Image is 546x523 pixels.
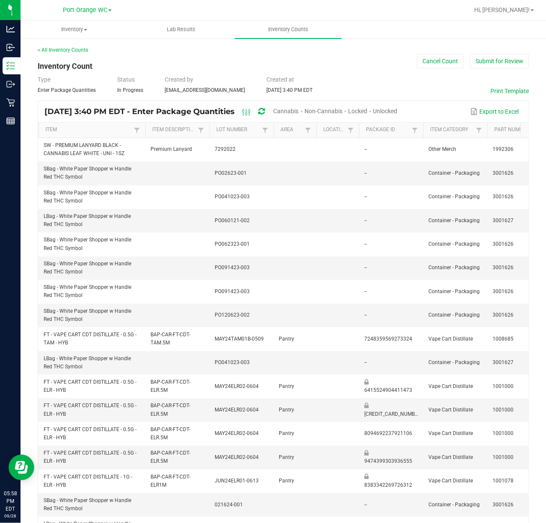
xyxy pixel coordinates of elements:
span: SW - PREMIUM LANYARD BLACK - CANNABIS LEAF WHITE - UNI - 1SZ [44,142,124,156]
span: -- [364,288,367,294]
a: Package IdSortable [366,126,409,133]
span: 1001000 [493,383,514,389]
span: BAP-CAR-FT-CDT-ELR.5M [151,426,190,441]
span: 6415524904411473 [364,387,412,393]
span: BAP-CAR-FT-CDT-ELR1M [151,474,190,488]
span: BAP-CAR-FT-CDT-ELR.5M [151,403,190,417]
span: JUN24ELR01-0613 [215,478,259,484]
span: Inventory Counts [257,26,320,33]
a: Filter [260,125,270,135]
span: Status [117,76,135,83]
span: FT - VAPE CART CDT DISTILLATE - 0.5G - ELR - HYB [44,379,136,393]
a: LocationSortable [323,126,345,133]
span: Container - Packaging [428,217,480,223]
span: Vape Cart Distillate [428,454,473,460]
span: Enter Package Quantities [38,87,96,93]
a: Item CategorySortable [430,126,473,133]
span: PO091423-003 [215,288,250,294]
span: PO062323-001 [215,241,250,247]
span: Vape Cart Distillate [428,336,473,342]
span: Container - Packaging [428,359,480,365]
button: Submit for Review [470,54,529,68]
span: 1001000 [493,430,514,436]
span: Pantry [279,430,294,436]
span: [CREDIT_CARD_NUMBER] [364,411,422,417]
span: 3001626 [493,170,514,176]
span: SBag - White Paper Shopper w Handle Red THC Symbol [44,497,131,511]
span: FT - VAPE CART CDT DISTILLATE - 0.5G - ELR - HYB [44,450,136,464]
span: PO091423-003 [215,264,250,270]
span: Container - Packaging [428,502,480,508]
span: BAP-CAR-FT-CDT-TAM.5M [151,332,190,346]
span: [EMAIL_ADDRESS][DOMAIN_NAME] [165,87,245,93]
span: BAP-CAR-FT-CDT-ELR.5M [151,379,190,393]
span: Pantry [279,407,294,413]
span: -- [364,194,367,200]
span: Created by [165,76,193,83]
span: MAY24ELR02-0604 [215,407,259,413]
span: SBag - White Paper Shopper w Handle Red THC Symbol [44,261,131,275]
div: [DATE] 3:40 PM EDT - Enter Package Quantities [44,104,404,120]
inline-svg: Reports [6,117,15,125]
span: Vape Cart Distillate [428,430,473,436]
inline-svg: Retail [6,98,15,107]
inline-svg: Analytics [6,25,15,33]
span: 3001627 [493,359,514,365]
span: Container - Packaging [428,312,480,318]
span: Container - Packaging [428,170,480,176]
span: FT - VAPE CART CDT DISTILLATE - 0.5G - ELR - HYB [44,403,136,417]
span: MAY24TAM01B-0509 [215,336,264,342]
span: PO041023-003 [215,359,250,365]
span: PO060121-002 [215,217,250,223]
a: Lot NumberSortable [216,126,260,133]
span: Container - Packaging [428,264,480,270]
span: LBag - White Paper Shopper w Handle Red THC Symbol [44,213,131,227]
a: Lab Results [127,21,234,38]
button: Print Template [490,87,529,95]
span: PO02623-001 [215,170,247,176]
span: Hi, [PERSON_NAME]! [474,6,530,13]
inline-svg: Inventory [6,62,15,70]
span: 1992306 [493,146,514,152]
span: SBag - White Paper Shopper w Handle Red THC Symbol [44,284,131,298]
span: Container - Packaging [428,194,480,200]
a: ItemSortable [45,126,131,133]
span: 3001626 [493,502,514,508]
span: Pantry [279,454,294,460]
span: Lab Results [155,26,207,33]
inline-svg: Inbound [6,43,15,52]
a: Filter [345,125,356,135]
a: Inventory Counts [235,21,342,38]
span: Port Orange WC [63,6,107,14]
span: Pantry [279,383,294,389]
span: 1001078 [493,478,514,484]
a: Part NumberSortable [494,126,537,133]
span: 1008685 [493,336,514,342]
a: Filter [303,125,313,135]
span: 3001626 [493,194,514,200]
span: -- [364,359,367,365]
span: Inventory Count [38,62,92,71]
a: Filter [410,125,420,135]
span: [DATE] 3:40 PM EDT [266,87,313,93]
span: SBag - White Paper Shopper w Handle Red THC Symbol [44,308,131,322]
span: In Progress [117,87,143,93]
span: Other Merch [428,146,456,152]
span: 3001626 [493,288,514,294]
span: Pantry [279,336,294,342]
span: 7248359569273324 [364,336,412,342]
button: Cancel Count [417,54,463,68]
span: FT - VAPE CART CDT DISTILLATE - 1G - ELR - HYB [44,474,132,488]
span: -- [364,217,367,223]
span: -- [364,170,367,176]
span: 021624-001 [215,502,243,508]
a: Item DescriptionSortable [152,126,195,133]
span: Type [38,76,50,83]
span: Locked [348,108,367,115]
span: Non-Cannabis [304,108,342,115]
span: Pantry [279,478,294,484]
span: SBag - White Paper Shopper w Handle Red THC Symbol [44,166,131,180]
span: BAP-CAR-FT-CDT-ELR.5M [151,450,190,464]
p: 05:58 PM EDT [4,490,17,513]
span: Vape Cart Distillate [428,383,473,389]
